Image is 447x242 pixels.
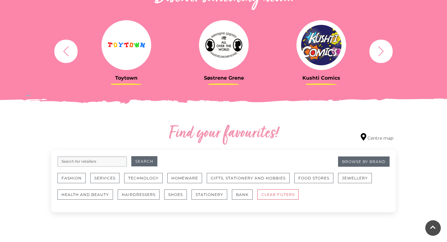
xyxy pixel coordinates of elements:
a: Gifts, Stationery and Hobbies [207,173,294,189]
button: Food Stores [294,173,333,183]
a: Stationery [192,189,232,206]
a: Søstrene Grene [180,20,268,81]
button: Technology [124,173,163,183]
a: Shoes [164,189,192,206]
input: Search for retailers [57,156,127,167]
button: Homeware [167,173,202,183]
a: Fashion [57,173,90,189]
button: Hairdressers [118,189,160,200]
a: Hairdressers [118,189,164,206]
a: Toytown [82,20,170,81]
button: Stationery [192,189,227,200]
a: Jewellery [338,173,377,189]
h3: Kushti Comics [277,75,365,81]
a: Bank [232,189,257,206]
button: Search [131,156,157,166]
h2: Find your favourites! [110,124,337,144]
a: Food Stores [294,173,338,189]
h3: Søstrene Grene [180,75,268,81]
a: Browse By Brand [338,156,390,167]
button: Gifts, Stationery and Hobbies [207,173,290,183]
a: Centre map [361,133,393,142]
a: Kushti Comics [277,20,365,81]
button: Health and Beauty [57,189,113,200]
button: Jewellery [338,173,372,183]
a: Services [90,173,124,189]
a: Homeware [167,173,207,189]
button: CLEAR FILTERS [257,189,299,200]
button: Services [90,173,120,183]
a: Health and Beauty [57,189,118,206]
h3: Toytown [82,75,170,81]
a: Technology [124,173,167,189]
button: Shoes [164,189,187,200]
button: Fashion [57,173,86,183]
button: Bank [232,189,253,200]
a: CLEAR FILTERS [257,189,303,206]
